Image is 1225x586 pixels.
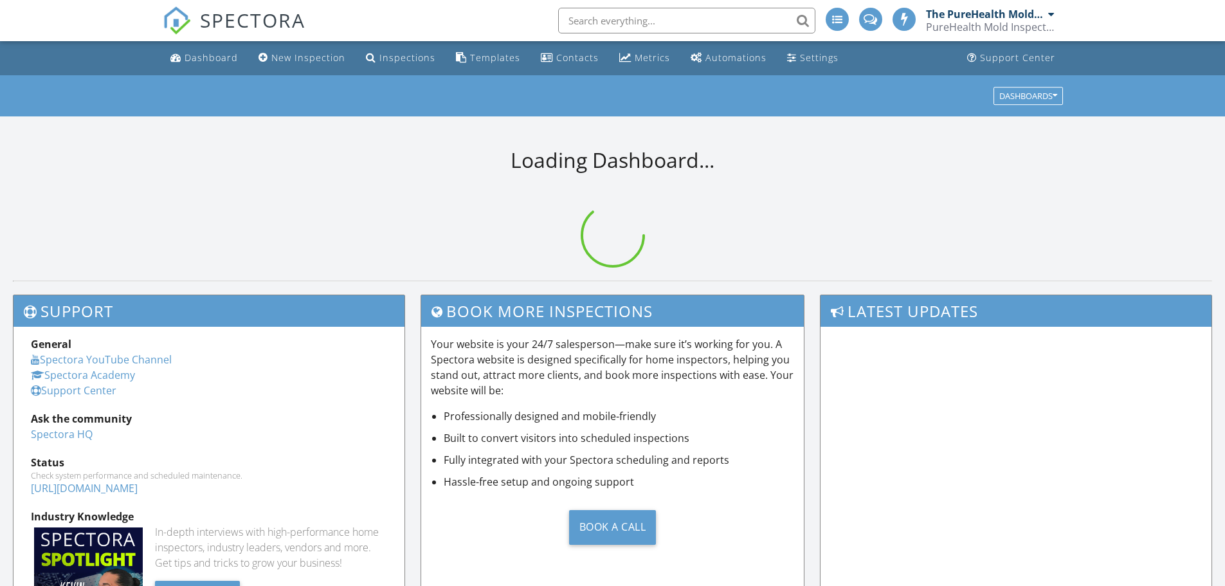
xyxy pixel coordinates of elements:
[444,408,795,424] li: Professionally designed and mobile-friendly
[569,510,657,545] div: Book a Call
[444,430,795,446] li: Built to convert visitors into scheduled inspections
[431,500,795,554] a: Book a Call
[926,8,1045,21] div: The PureHealth Mold Inspections Team
[999,91,1057,100] div: Dashboards
[980,51,1055,64] div: Support Center
[31,368,135,382] a: Spectora Academy
[31,353,172,367] a: Spectora YouTube Channel
[185,51,238,64] div: Dashboard
[782,46,844,70] a: Settings
[163,17,305,44] a: SPECTORA
[635,51,670,64] div: Metrics
[165,46,243,70] a: Dashboard
[31,470,387,481] div: Check system performance and scheduled maintenance.
[31,411,387,426] div: Ask the community
[962,46,1060,70] a: Support Center
[163,6,191,35] img: The Best Home Inspection Software - Spectora
[614,46,675,70] a: Metrics
[558,8,815,33] input: Search everything...
[31,509,387,524] div: Industry Knowledge
[451,46,525,70] a: Templates
[271,51,345,64] div: New Inspection
[800,51,839,64] div: Settings
[14,295,404,327] h3: Support
[31,337,71,351] strong: General
[431,336,795,398] p: Your website is your 24/7 salesperson—make sure it’s working for you. A Spectora website is desig...
[994,87,1063,105] button: Dashboards
[556,51,599,64] div: Contacts
[31,383,116,398] a: Support Center
[361,46,440,70] a: Inspections
[155,524,387,571] div: In-depth interviews with high-performance home inspectors, industry leaders, vendors and more. Ge...
[379,51,435,64] div: Inspections
[821,295,1211,327] h3: Latest Updates
[200,6,305,33] span: SPECTORA
[253,46,350,70] a: New Inspection
[926,21,1055,33] div: PureHealth Mold Inspections
[705,51,767,64] div: Automations
[31,455,387,470] div: Status
[421,295,804,327] h3: Book More Inspections
[470,51,520,64] div: Templates
[444,474,795,490] li: Hassle-free setup and ongoing support
[685,46,772,70] a: Automations (Basic)
[444,452,795,468] li: Fully integrated with your Spectora scheduling and reports
[31,481,138,495] a: [URL][DOMAIN_NAME]
[536,46,604,70] a: Contacts
[31,427,93,441] a: Spectora HQ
